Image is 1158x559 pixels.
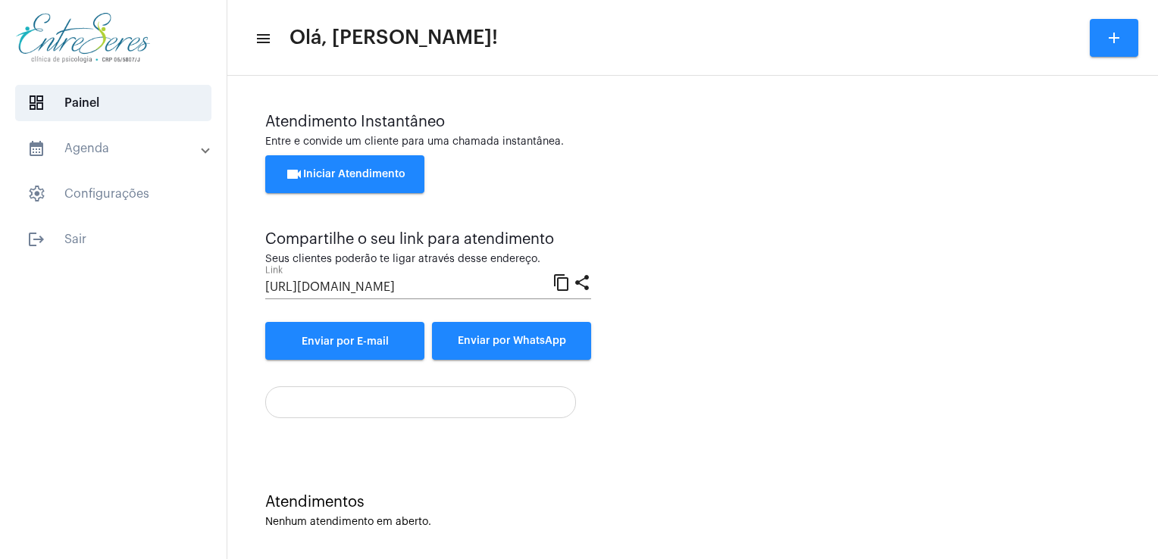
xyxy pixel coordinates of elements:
div: Compartilhe o seu link para atendimento [265,231,591,248]
span: Sair [15,221,211,258]
span: Painel [15,85,211,121]
mat-icon: add [1105,29,1123,47]
div: Atendimento Instantâneo [265,114,1120,130]
span: Olá, [PERSON_NAME]! [289,26,498,50]
mat-icon: sidenav icon [27,139,45,158]
div: Seus clientes poderão te ligar através desse endereço. [265,254,591,265]
div: Entre e convide um cliente para uma chamada instantânea. [265,136,1120,148]
button: Iniciar Atendimento [265,155,424,193]
div: Nenhum atendimento em aberto. [265,517,1120,528]
span: sidenav icon [27,94,45,112]
div: Atendimentos [265,494,1120,511]
mat-panel-title: Agenda [27,139,202,158]
mat-expansion-panel-header: sidenav iconAgenda [9,130,227,167]
mat-icon: content_copy [552,273,571,291]
mat-icon: videocam [285,165,303,183]
mat-icon: sidenav icon [27,230,45,248]
span: Enviar por WhatsApp [458,336,566,346]
img: aa27006a-a7e4-c883-abf8-315c10fe6841.png [12,8,154,68]
mat-icon: share [573,273,591,291]
a: Enviar por E-mail [265,322,424,360]
span: sidenav icon [27,185,45,203]
button: Enviar por WhatsApp [432,322,591,360]
span: Configurações [15,176,211,212]
span: Iniciar Atendimento [285,169,405,180]
mat-icon: sidenav icon [255,30,270,48]
span: Enviar por E-mail [302,336,389,347]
